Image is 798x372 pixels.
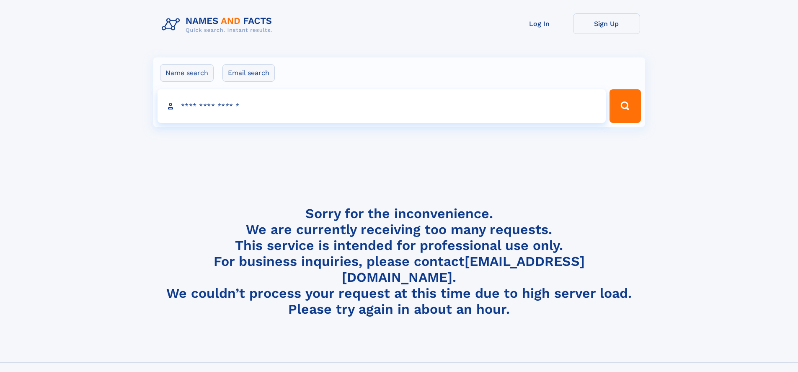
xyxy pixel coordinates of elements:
[158,89,606,123] input: search input
[222,64,275,82] label: Email search
[158,13,279,36] img: Logo Names and Facts
[506,13,573,34] a: Log In
[342,253,585,285] a: [EMAIL_ADDRESS][DOMAIN_NAME]
[160,64,214,82] label: Name search
[609,89,640,123] button: Search Button
[158,206,640,317] h4: Sorry for the inconvenience. We are currently receiving too many requests. This service is intend...
[573,13,640,34] a: Sign Up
